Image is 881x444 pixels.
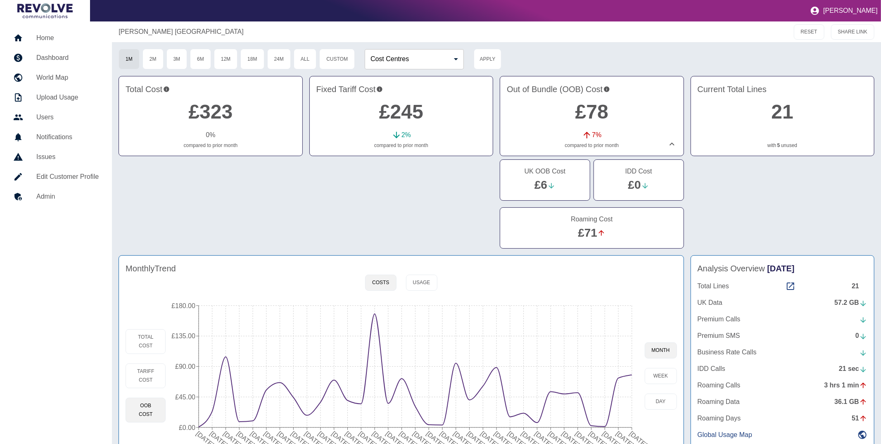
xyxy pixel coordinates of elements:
button: Apply [474,49,501,69]
tspan: £0.00 [179,424,195,431]
p: 0 % [206,130,215,140]
h4: Fixed Tariff Cost [316,83,486,95]
button: month [645,342,677,359]
a: Issues [7,147,105,167]
a: £71 [578,226,597,239]
svg: Costs outside of your fixed tariff [603,83,610,95]
h5: Issues [36,152,99,162]
button: All [294,49,316,69]
img: Logo [17,3,73,18]
p: compared to prior month [316,142,486,149]
h4: Monthly Trend [126,262,176,275]
button: 2M [142,49,164,69]
button: 1M [119,49,140,69]
p: Global Usage Map [698,430,753,440]
a: Roaming Data36.1 GB [698,397,867,407]
button: Custom [319,49,355,69]
svg: This is the total charges incurred over 1 months [163,83,170,95]
h5: Dashboard [36,53,99,63]
div: 3 hrs 1 min [824,380,867,390]
button: day [645,394,677,410]
button: 12M [214,49,237,69]
tspan: £180.00 [171,302,195,309]
h5: Notifications [36,132,99,142]
a: Business Rate Calls [698,347,867,357]
a: Home [7,28,105,48]
a: Edit Customer Profile [7,167,105,187]
button: 24M [267,49,291,69]
a: Dashboard [7,48,105,68]
a: £78 [575,101,608,123]
button: Total Cost [126,329,166,354]
a: Users [7,107,105,127]
h5: Users [36,112,99,122]
p: Business Rate Calls [698,347,757,357]
a: Notifications [7,127,105,147]
p: 2 % [401,130,411,140]
tspan: £135.00 [171,332,195,340]
a: Premium SMS0 [698,331,867,341]
button: SHARE LINK [831,24,874,40]
a: £0 [628,178,641,191]
p: UK Data [698,298,722,308]
h5: UK OOB Cost [507,166,583,176]
div: 36.1 GB [834,397,867,407]
a: [PERSON_NAME] [GEOGRAPHIC_DATA] [119,27,244,37]
a: Admin [7,187,105,207]
a: Roaming Days51 [698,413,867,423]
a: 21 [772,101,793,123]
a: IDD Calls21 sec [698,364,867,374]
button: 18M [240,49,264,69]
div: 51 [852,413,867,423]
p: [PERSON_NAME] [823,7,878,14]
h5: Roaming Cost [507,214,677,224]
p: Total Lines [698,281,729,291]
div: 57.2 GB [834,298,867,308]
svg: This is your recurring contracted cost [376,83,383,95]
a: £6 [534,178,547,191]
p: 7 % [592,130,601,140]
a: Premium Calls [698,314,867,324]
div: 21 [852,281,867,291]
a: 5 [777,142,780,149]
button: Costs [365,275,396,291]
p: Premium Calls [698,314,741,324]
p: Roaming Days [698,413,741,423]
button: Usage [406,275,437,291]
a: UK Data57.2 GB [698,298,867,308]
button: Tariff Cost [126,363,166,388]
a: Roaming Calls3 hrs 1 min [698,380,867,390]
button: 6M [190,49,211,69]
button: [PERSON_NAME] [807,2,881,19]
h5: World Map [36,73,99,83]
p: Roaming Calls [698,380,741,390]
button: RESET [794,24,824,40]
h5: Upload Usage [36,93,99,102]
span: [DATE] [767,264,795,273]
tspan: £45.00 [175,394,195,401]
h4: Out of Bundle (OOB) Cost [507,83,677,95]
p: IDD Calls [698,364,726,374]
p: compared to prior month [126,142,295,149]
h5: Admin [36,192,99,202]
p: Premium SMS [698,331,740,341]
a: Upload Usage [7,88,105,107]
h5: Home [36,33,99,43]
a: £245 [379,101,423,123]
a: Total Lines21 [698,281,867,291]
h5: Edit Customer Profile [36,172,99,182]
p: with unused [698,142,867,149]
a: £323 [189,101,233,123]
h4: Total Cost [126,83,295,95]
div: 0 [855,331,867,341]
a: World Map [7,68,105,88]
button: week [645,368,677,384]
p: Roaming Data [698,397,740,407]
h4: Analysis Overview [698,262,867,275]
tspan: £90.00 [175,363,195,370]
h5: IDD Cost [601,166,677,176]
h4: Current Total Lines [698,83,867,95]
div: 21 sec [839,364,867,374]
a: Global Usage Map [698,430,867,440]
